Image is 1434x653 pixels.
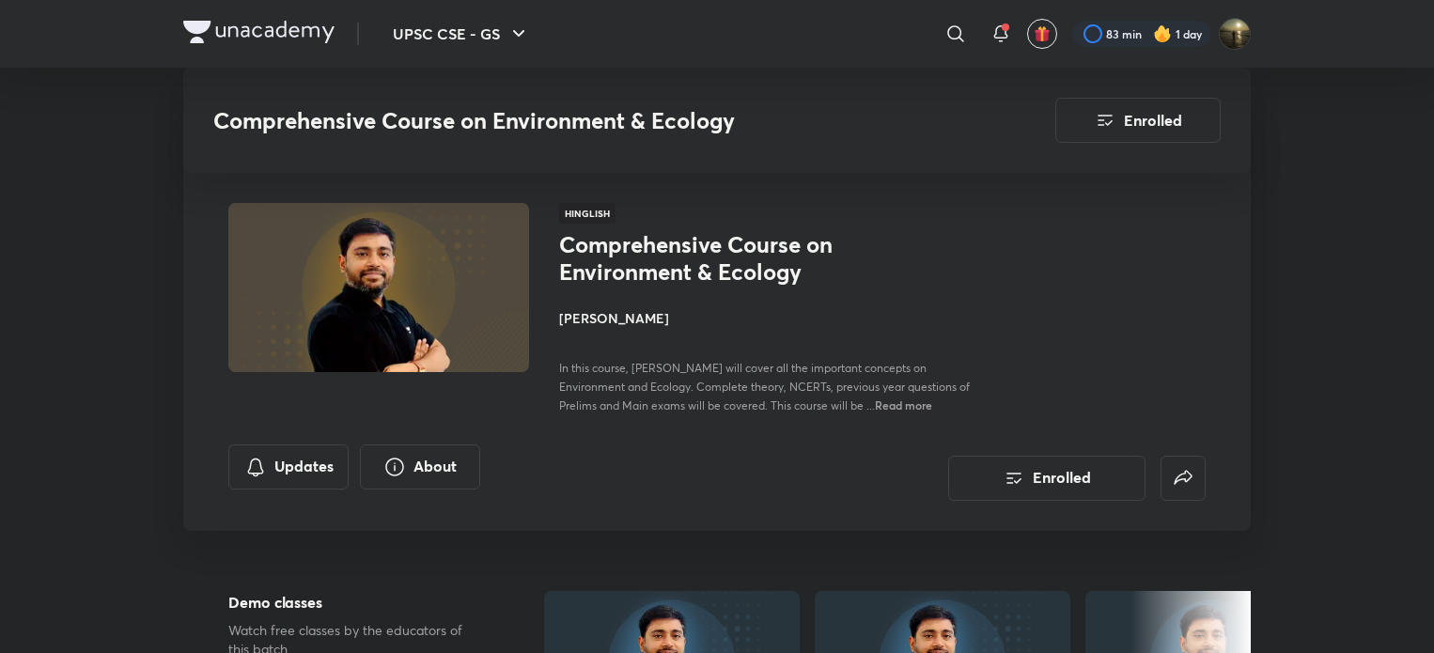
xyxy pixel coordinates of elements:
[382,15,541,53] button: UPSC CSE - GS
[228,591,484,614] h5: Demo classes
[183,21,335,43] img: Company Logo
[1027,19,1057,49] button: avatar
[213,107,949,134] h3: Comprehensive Course on Environment & Ecology
[1034,25,1051,42] img: avatar
[360,444,480,490] button: About
[948,456,1146,501] button: Enrolled
[228,444,349,490] button: Updates
[875,397,932,412] span: Read more
[1161,456,1206,501] button: false
[1219,18,1251,50] img: Omkar Gote
[1055,98,1221,143] button: Enrolled
[559,361,970,412] span: In this course, [PERSON_NAME] will cover all the important concepts on Environment and Ecology. C...
[183,21,335,48] a: Company Logo
[559,203,616,224] span: Hinglish
[559,231,866,286] h1: Comprehensive Course on Environment & Ecology
[226,201,532,374] img: Thumbnail
[559,308,980,328] h4: [PERSON_NAME]
[1153,24,1172,43] img: streak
